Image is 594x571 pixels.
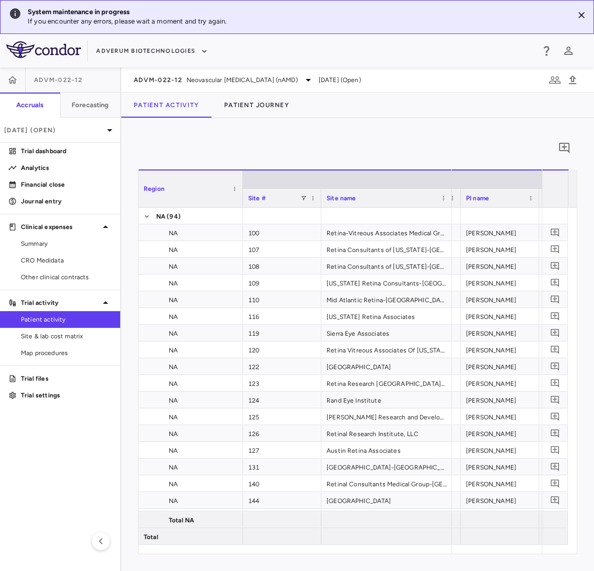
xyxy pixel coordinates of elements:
h6: Forecasting [72,100,109,110]
span: NA [169,325,178,342]
span: NA [169,258,178,275]
span: PI name [466,195,489,202]
span: NA [169,409,178,426]
div: [PERSON_NAME] [461,291,539,307]
span: NA [169,359,178,375]
div: [GEOGRAPHIC_DATA] [321,358,452,374]
div: Retinal Consultants Medical Group-[GEOGRAPHIC_DATA] [321,475,452,492]
span: NA [169,342,178,359]
div: Rand Eye Institute [321,392,452,408]
div: [PERSON_NAME] [461,442,539,458]
span: NA [169,225,178,242]
div: INITIATED [539,459,591,475]
div: 108 [243,258,321,274]
button: Patient Journey [212,93,302,118]
p: Financial close [21,180,112,189]
div: INITIATED [539,425,591,441]
span: Map procedures [21,348,112,358]
div: Retinal Research Institute, LLC [321,425,452,441]
button: Add comment [548,359,562,373]
svg: Add comment [550,244,560,254]
span: NA [156,208,166,225]
svg: Add comment [550,378,560,388]
div: 123 [243,375,321,391]
div: [GEOGRAPHIC_DATA] [321,492,452,508]
div: 119 [243,325,321,341]
svg: Add comment [550,445,560,455]
div: [PERSON_NAME] [461,425,539,441]
div: 126 [243,425,321,441]
div: [PERSON_NAME] Research and Development Center [321,408,452,425]
span: Site & lab cost matrix [21,332,112,341]
div: 116 [243,308,321,324]
div: [PERSON_NAME] [461,392,539,408]
div: INITIATED [539,375,591,391]
div: [PERSON_NAME] [461,459,539,475]
svg: Add comment [550,462,560,472]
span: Neovascular [MEDICAL_DATA] (nAMD) [187,75,298,85]
div: INITIATED [539,291,591,307]
div: INITIATED [539,308,591,324]
span: Total NA [169,512,194,529]
svg: Add comment [550,278,560,288]
h6: Accruals [16,100,43,110]
div: [PERSON_NAME] [461,492,539,508]
p: Journal entry [21,197,112,206]
span: NA [169,242,178,258]
div: [PERSON_NAME] [461,241,539,257]
svg: Add comment [550,361,560,371]
div: Mid Atlantic Retina - [GEOGRAPHIC_DATA] [321,509,452,525]
span: Patient activity [21,315,112,324]
div: [PERSON_NAME] [461,475,539,492]
div: [PERSON_NAME] [461,358,539,374]
div: 127 [243,442,321,458]
button: Add comment [548,426,562,440]
div: [PERSON_NAME] [461,224,539,241]
p: If you encounter any errors, please wait a moment and try again. [28,17,565,26]
div: [PERSON_NAME] [461,258,539,274]
svg: Add comment [550,311,560,321]
div: 120 [243,341,321,358]
button: Add comment [548,242,562,256]
div: Sierra Eye Associates [321,325,452,341]
span: ADVM-022-12 [134,76,182,84]
span: NA [169,309,178,325]
button: Close [574,7,589,23]
div: UNKNOWN [539,325,591,341]
button: Add comment [548,326,562,340]
p: Trial settings [21,391,112,400]
div: UNKNOWN [539,408,591,425]
img: logo-full-BYUhSk78.svg [6,41,81,58]
svg: Add comment [550,478,560,488]
div: Mid Atlantic Retina-[GEOGRAPHIC_DATA] [321,291,452,307]
svg: Add comment [550,294,560,304]
button: Adverum Biotechnologies [96,43,208,60]
svg: Add comment [550,345,560,355]
button: Add comment [548,393,562,407]
div: INITIATED [539,392,591,408]
span: Region [144,185,165,192]
button: Patient Activity [121,93,212,118]
div: [US_STATE] Retina Consultants-[GEOGRAPHIC_DATA] [321,275,452,291]
div: 100 [243,224,321,241]
span: Other clinical contracts [21,272,112,282]
div: [PERSON_NAME] [461,341,539,358]
p: Trial activity [21,298,99,307]
div: INITIATED [539,358,591,374]
svg: Add comment [550,227,560,237]
span: Total [144,529,158,545]
button: Add comment [555,139,573,157]
div: INITIATED [539,275,591,291]
span: Site name [327,195,356,202]
button: Add comment [548,476,562,490]
button: Add comment [548,409,562,424]
div: INITIATED [539,341,591,358]
span: NA [169,292,178,309]
div: 144 [243,492,321,508]
div: Retina Research [GEOGRAPHIC_DATA][US_STATE] [321,375,452,391]
button: Add comment [548,376,562,390]
div: [US_STATE] Retina Associates [321,308,452,324]
div: [PERSON_NAME] [461,408,539,425]
div: [PERSON_NAME] [461,375,539,391]
button: Add comment [548,510,562,524]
